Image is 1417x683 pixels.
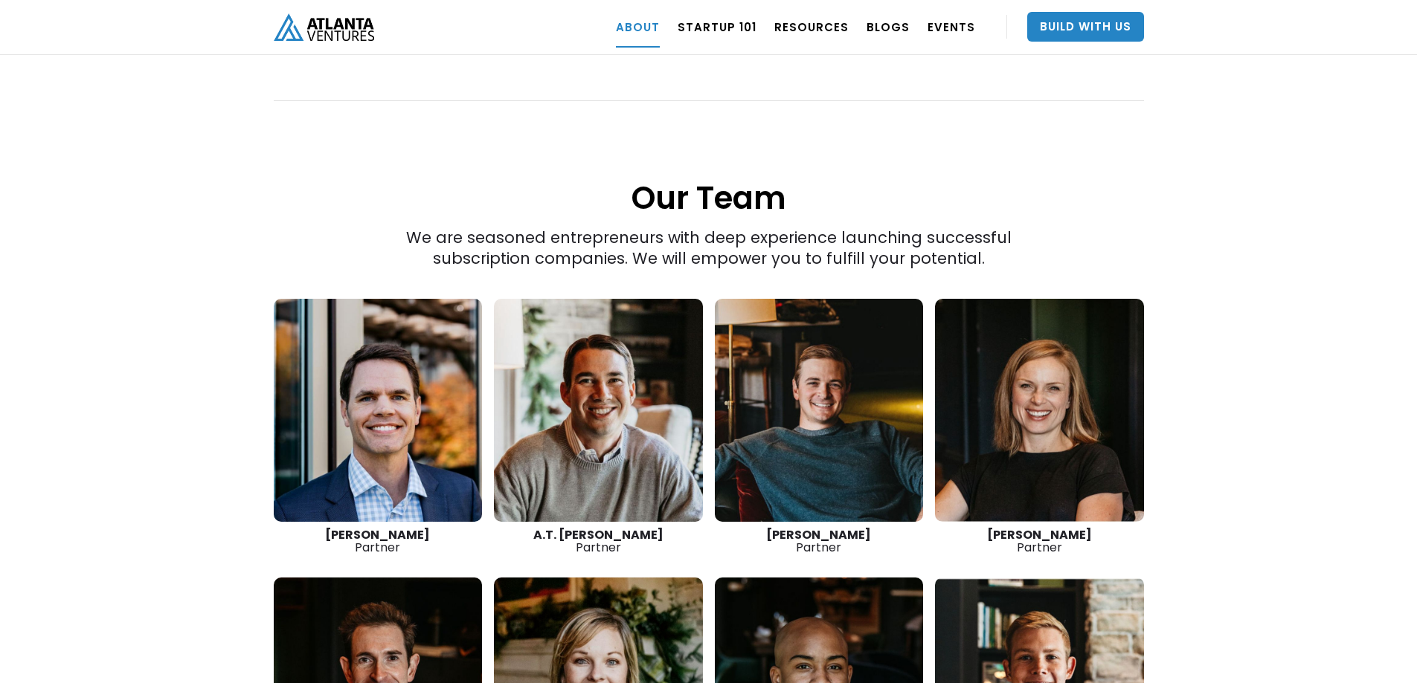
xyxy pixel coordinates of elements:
div: Partner [274,528,483,554]
strong: A.T. [PERSON_NAME] [533,526,663,543]
a: BLOGS [867,6,910,48]
strong: [PERSON_NAME] [325,526,430,543]
a: EVENTS [928,6,975,48]
h1: Our Team [274,103,1144,219]
div: Partner [494,528,703,554]
a: Startup 101 [678,6,756,48]
a: ABOUT [616,6,660,48]
div: Partner [715,528,924,554]
div: Partner [935,528,1144,554]
a: RESOURCES [774,6,849,48]
a: Build With Us [1027,12,1144,42]
strong: [PERSON_NAME] [987,526,1092,543]
strong: [PERSON_NAME] [766,526,871,543]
